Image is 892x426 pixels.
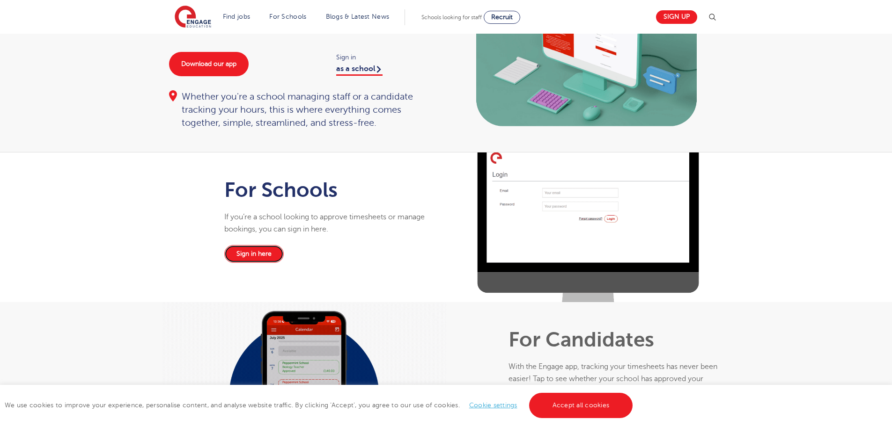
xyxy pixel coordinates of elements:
[269,13,306,20] a: For Schools
[224,245,284,263] a: Sign in here
[336,52,437,63] span: Sign in
[223,13,251,20] a: Find jobs
[509,362,717,408] span: With the Engage app, tracking your timesheets has never been easier! Tap to see whether your scho...
[326,13,390,20] a: Blogs & Latest News
[509,328,718,351] h1: For Candidates
[169,52,249,76] a: Download our app
[491,14,513,21] span: Recruit
[656,10,697,24] a: Sign up
[336,65,383,76] a: as a school
[224,211,434,236] p: If you’re a school looking to approve timesheets or manage bookings, you can sign in here.
[421,14,482,21] span: Schools looking for staff
[484,11,520,24] a: Recruit
[175,6,211,29] img: Engage Education
[5,402,635,409] span: We use cookies to improve your experience, personalise content, and analyse website traffic. By c...
[224,178,434,202] h1: For Schools
[469,402,517,409] a: Cookie settings
[529,393,633,418] a: Accept all cookies
[169,90,437,130] div: Whether you're a school managing staff or a candidate tracking your hours, this is where everythi...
